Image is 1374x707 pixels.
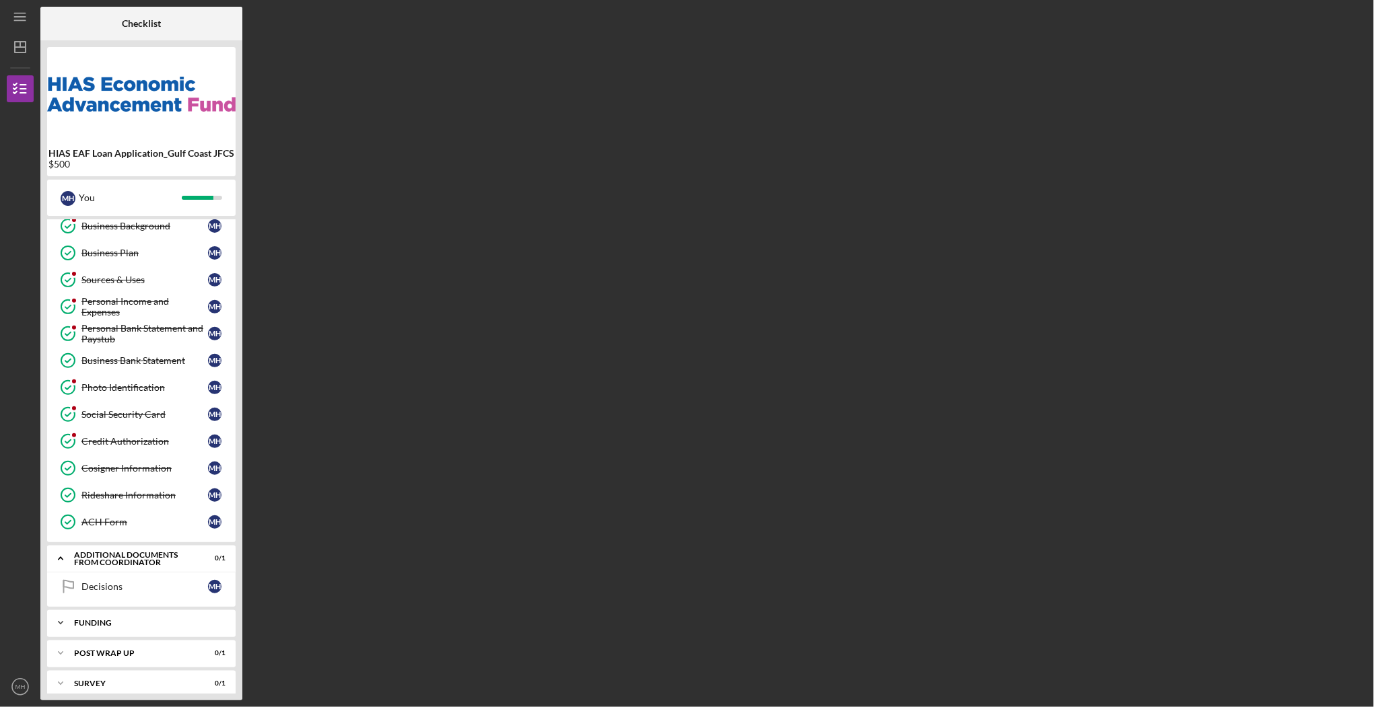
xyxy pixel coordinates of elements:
[81,436,208,447] div: Credit Authorization
[48,159,234,170] div: $500
[54,374,229,401] a: Photo IdentificationMH
[54,213,229,239] a: Business BackgroundMH
[208,327,221,340] div: M H
[81,382,208,393] div: Photo Identification
[81,409,208,420] div: Social Security Card
[54,239,229,266] a: Business PlanMH
[81,221,208,231] div: Business Background
[54,266,229,293] a: Sources & UsesMH
[208,515,221,529] div: M H
[48,148,234,159] b: HIAS EAF Loan Application_Gulf Coast JFCS
[208,354,221,367] div: M H
[201,679,226,687] div: 0 / 1
[54,347,229,374] a: Business Bank StatementMH
[81,490,208,500] div: Rideshare Information
[54,320,229,347] a: Personal Bank Statement and PaystubMH
[54,428,229,455] a: Credit AuthorizationMH
[74,551,192,566] div: Additional Documents from Coordinator
[7,673,34,700] button: MH
[81,463,208,474] div: Cosigner Information
[47,54,236,135] img: Product logo
[81,581,208,592] div: Decisions
[208,273,221,287] div: M H
[54,482,229,509] a: Rideshare InformationMH
[54,293,229,320] a: Personal Income and ExpensesMH
[208,246,221,260] div: M H
[81,517,208,527] div: ACH Form
[208,381,221,394] div: M H
[208,488,221,502] div: M H
[81,274,208,285] div: Sources & Uses
[79,186,182,209] div: You
[208,435,221,448] div: M H
[208,408,221,421] div: M H
[81,323,208,344] div: Personal Bank Statement and Paystub
[208,300,221,313] div: M H
[208,580,221,593] div: M H
[201,649,226,657] div: 0 / 1
[74,619,219,627] div: Funding
[74,679,192,687] div: Survey
[122,18,161,29] b: Checklist
[54,401,229,428] a: Social Security CardMH
[54,509,229,535] a: ACH FormMH
[61,191,75,206] div: M H
[208,219,221,233] div: M H
[201,554,226,562] div: 0 / 1
[81,296,208,318] div: Personal Income and Expenses
[81,355,208,366] div: Business Bank Statement
[54,573,229,600] a: DecisionsMH
[54,455,229,482] a: Cosigner InformationMH
[15,683,26,691] text: MH
[208,461,221,475] div: M H
[74,649,192,657] div: Post Wrap Up
[81,248,208,258] div: Business Plan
